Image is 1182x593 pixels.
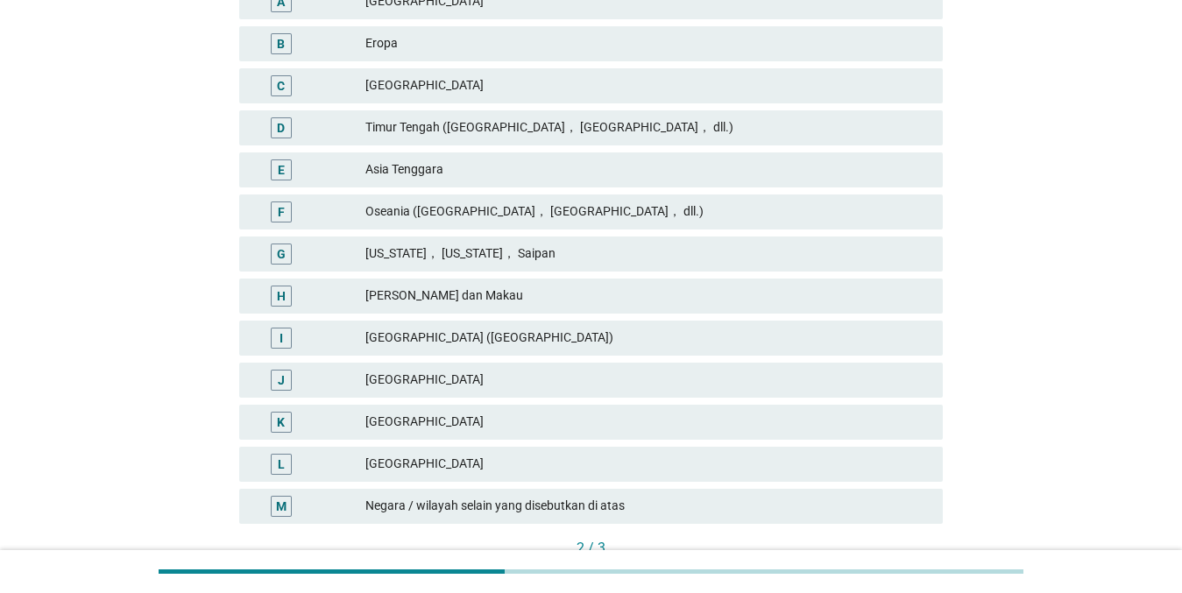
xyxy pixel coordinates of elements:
[277,34,285,53] div: B
[278,160,285,179] div: E
[277,244,286,263] div: G
[278,371,285,389] div: J
[365,33,929,54] div: Eropa
[278,455,285,473] div: L
[277,413,285,431] div: K
[365,286,929,307] div: [PERSON_NAME] dan Makau
[280,328,283,347] div: I
[365,117,929,138] div: Timur Tengah ([GEOGRAPHIC_DATA]， [GEOGRAPHIC_DATA]， dll.)
[277,76,285,95] div: C
[277,286,286,305] div: H
[365,328,929,349] div: [GEOGRAPHIC_DATA] ([GEOGRAPHIC_DATA])
[365,412,929,433] div: [GEOGRAPHIC_DATA]
[365,454,929,475] div: [GEOGRAPHIC_DATA]
[278,202,285,221] div: F
[365,244,929,265] div: [US_STATE]， [US_STATE]， Saipan
[277,118,285,137] div: D
[365,201,929,222] div: Oseania ([GEOGRAPHIC_DATA]， [GEOGRAPHIC_DATA]， dll.)
[239,538,943,559] div: 2 / 3
[365,159,929,180] div: Asia Tenggara
[365,370,929,391] div: [GEOGRAPHIC_DATA]
[365,496,929,517] div: Negara / wilayah selain yang disebutkan di atas
[365,75,929,96] div: [GEOGRAPHIC_DATA]
[276,497,287,515] div: M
